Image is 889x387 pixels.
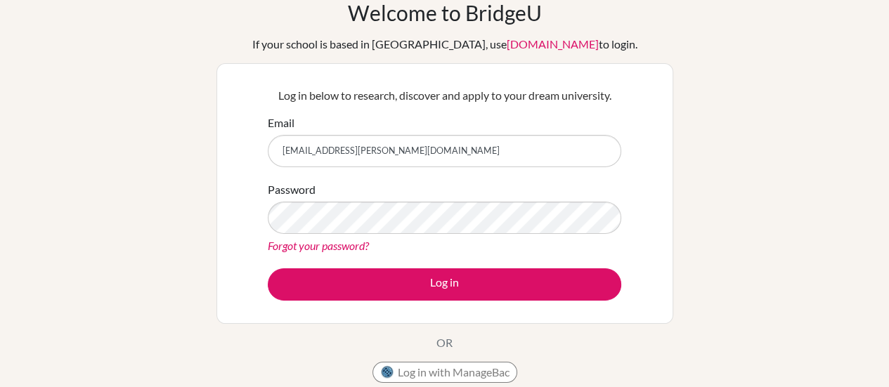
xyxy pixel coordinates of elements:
div: If your school is based in [GEOGRAPHIC_DATA], use to login. [252,36,637,53]
a: Forgot your password? [268,239,369,252]
button: Log in with ManageBac [372,362,517,383]
a: [DOMAIN_NAME] [507,37,599,51]
button: Log in [268,268,621,301]
p: Log in below to research, discover and apply to your dream university. [268,87,621,104]
p: OR [436,334,453,351]
label: Password [268,181,316,198]
label: Email [268,114,294,131]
